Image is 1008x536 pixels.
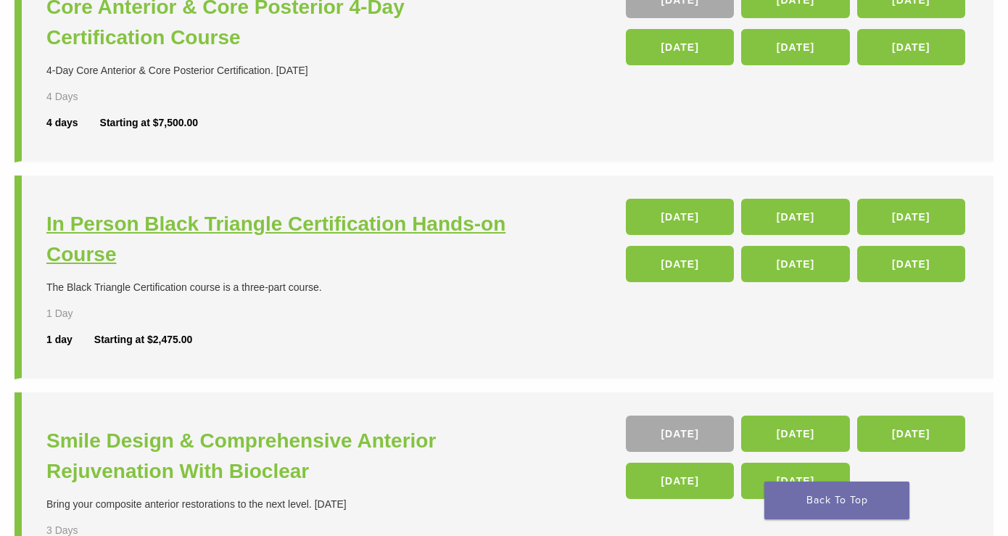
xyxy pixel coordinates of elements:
[764,482,909,519] a: Back To Top
[741,416,849,452] a: [DATE]
[46,497,508,512] div: Bring your composite anterior restorations to the next level. [DATE]
[857,246,965,282] a: [DATE]
[857,199,965,235] a: [DATE]
[741,463,849,499] a: [DATE]
[46,63,508,78] div: 4-Day Core Anterior & Core Posterior Certification. [DATE]
[626,29,734,65] a: [DATE]
[46,209,508,270] a: In Person Black Triangle Certification Hands-on Course
[46,426,508,487] a: Smile Design & Comprehensive Anterior Rejuvenation With Bioclear
[626,463,734,499] a: [DATE]
[741,29,849,65] a: [DATE]
[46,280,508,295] div: The Black Triangle Certification course is a three-part course.
[626,199,734,235] a: [DATE]
[46,89,115,104] div: 4 Days
[94,332,192,347] div: Starting at $2,475.00
[857,29,965,65] a: [DATE]
[100,115,198,131] div: Starting at $7,500.00
[626,416,734,452] a: [DATE]
[46,332,94,347] div: 1 day
[857,416,965,452] a: [DATE]
[46,306,115,321] div: 1 Day
[626,246,734,282] a: [DATE]
[741,246,849,282] a: [DATE]
[626,416,969,506] div: , , , ,
[46,115,100,131] div: 4 days
[741,199,849,235] a: [DATE]
[626,199,969,289] div: , , , , ,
